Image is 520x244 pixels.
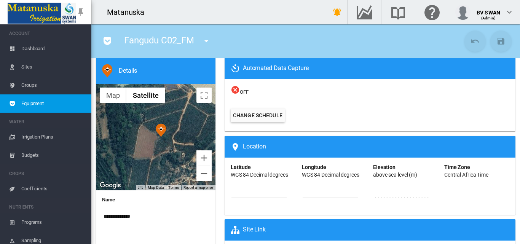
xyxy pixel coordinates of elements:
[156,123,166,137] div: Fangudu C02_FM
[330,5,345,20] button: icon-bell-ring
[102,64,215,78] div: Water Flow Meter
[231,108,285,122] button: Change Schedule
[21,76,85,94] span: Groups
[98,180,123,190] a: Open this area in Google Maps (opens a new window)
[464,30,486,52] button: Cancel Changes
[124,35,194,46] span: Fangudu C02_FM
[471,37,480,46] md-icon: icon-undo
[8,3,76,24] img: Matanuska_LOGO.png
[481,16,496,20] span: (Admin)
[231,142,243,152] md-icon: icon-map-marker
[98,180,123,190] img: Google
[490,30,512,52] button: Save Changes
[126,88,165,103] button: Show satellite imagery
[373,171,417,179] div: above sea level (m)
[496,37,506,46] md-icon: icon-content-save
[373,164,396,171] div: Elevation
[21,40,85,58] span: Dashboard
[231,225,243,234] md-icon: icon-sitemap
[102,197,115,203] b: Name
[444,164,470,171] div: Time Zone
[302,164,326,171] div: Longitude
[103,37,112,46] md-icon: icon-pocket
[231,85,509,96] span: OFF
[21,58,85,76] span: Sites
[138,185,143,190] button: Keyboard shortcuts
[389,8,407,17] md-icon: Search the knowledge base
[148,185,164,190] button: Map Data
[231,142,266,152] span: Location
[100,88,126,103] button: Show street map
[333,8,342,17] md-icon: icon-bell-ring
[9,116,85,128] span: WATER
[228,225,515,234] div: A 'Site Link' will cause the equipment to appear on the Site Map and Site Equipment list
[76,8,85,17] md-icon: icon-pin
[21,128,85,146] span: Irrigation Plans
[102,64,113,78] img: 9.svg
[231,64,309,73] span: Automated Data Capture
[231,64,243,73] md-icon: icon-camera-timer
[199,33,214,49] button: icon-menu-down
[21,180,85,198] span: Coefficients
[196,166,212,181] button: Zoom out
[107,7,151,18] div: Matanuska
[183,185,213,190] a: Report a map error
[477,6,500,13] div: BV SWAN
[196,88,212,103] button: Toggle fullscreen view
[21,94,85,113] span: Equipment
[196,150,212,166] button: Zoom in
[9,201,85,213] span: NUTRIENTS
[231,171,288,179] div: WGS 84 Decimal degrees
[21,213,85,231] span: Programs
[21,146,85,164] span: Budgets
[202,37,211,46] md-icon: icon-menu-down
[302,171,359,179] div: WGS 84 Decimal degrees
[355,8,373,17] md-icon: Go to the Data Hub
[505,8,514,17] md-icon: icon-chevron-down
[168,185,179,190] a: Terms
[9,27,85,40] span: ACCOUNT
[231,164,251,171] div: Latitude
[444,171,488,179] div: Central Africa Time
[455,5,471,20] img: profile.jpg
[9,167,85,180] span: CROPS
[100,33,115,49] button: icon-pocket
[231,225,266,234] span: Site Link
[423,8,441,17] md-icon: Click here for help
